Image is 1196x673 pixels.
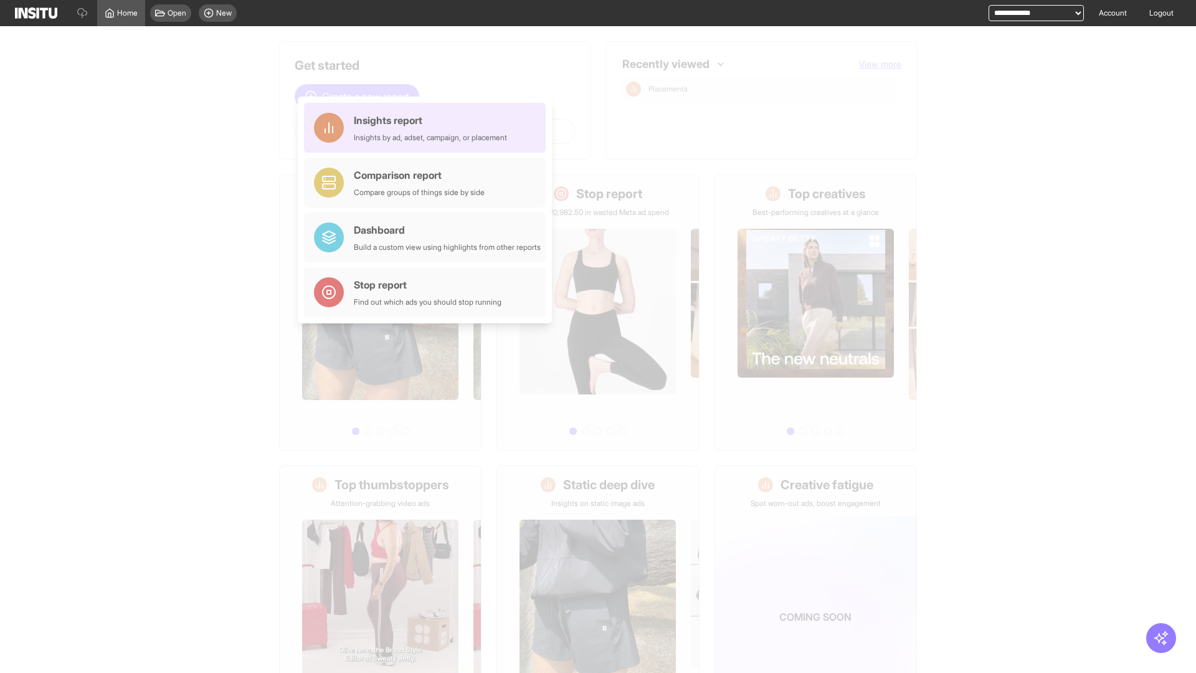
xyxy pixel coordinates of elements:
[168,8,186,18] span: Open
[216,8,232,18] span: New
[354,168,485,183] div: Comparison report
[354,277,501,292] div: Stop report
[354,133,507,143] div: Insights by ad, adset, campaign, or placement
[354,297,501,307] div: Find out which ads you should stop running
[354,113,507,128] div: Insights report
[354,188,485,198] div: Compare groups of things side by side
[354,222,541,237] div: Dashboard
[15,7,57,19] img: Logo
[354,242,541,252] div: Build a custom view using highlights from other reports
[117,8,138,18] span: Home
